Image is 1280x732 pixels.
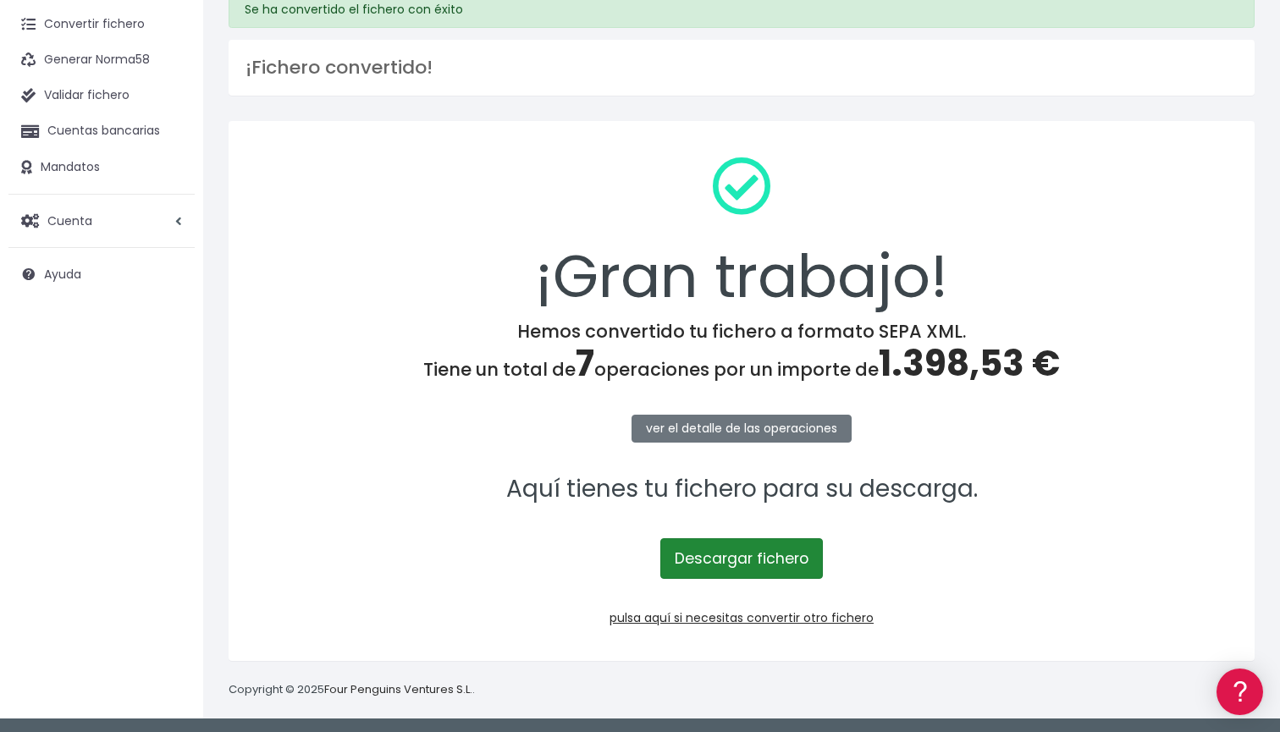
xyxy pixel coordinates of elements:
a: Mandatos [8,150,195,185]
a: POWERED BY ENCHANT [233,487,326,504]
a: Convertir fichero [8,7,195,42]
a: Cuenta [8,203,195,239]
a: ver el detalle de las operaciones [632,415,852,443]
p: Aquí tienes tu fichero para su descarga. [251,471,1233,509]
a: Descargar fichero [660,538,823,579]
a: Validar fichero [8,78,195,113]
div: Información general [17,118,322,134]
a: Videotutoriales [17,267,322,293]
a: Generar Norma58 [8,42,195,78]
div: ¡Gran trabajo! [251,143,1233,321]
a: pulsa aquí si necesitas convertir otro fichero [610,609,874,626]
p: Copyright © 2025 . [229,681,475,699]
a: Cuentas bancarias [8,113,195,149]
span: Cuenta [47,212,92,228]
span: 7 [576,338,594,388]
div: Programadores [17,406,322,422]
a: Problemas habituales [17,240,322,267]
a: Four Penguins Ventures S.L. [324,681,472,697]
button: Contáctanos [17,453,322,482]
div: Convertir ficheros [17,187,322,203]
a: Información general [17,144,322,170]
a: Formatos [17,214,322,240]
h4: Hemos convertido tu fichero a formato SEPA XML. Tiene un total de operaciones por un importe de [251,321,1233,385]
a: Ayuda [8,256,195,292]
span: Ayuda [44,266,81,283]
a: Perfiles de empresas [17,293,322,319]
a: General [17,363,322,389]
a: API [17,432,322,459]
span: 1.398,53 € [879,338,1060,388]
div: Facturación [17,336,322,352]
h3: ¡Fichero convertido! [246,57,1238,79]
